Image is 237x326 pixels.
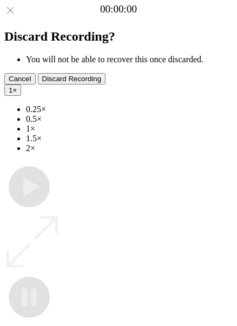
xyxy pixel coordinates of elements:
[4,29,233,44] h2: Discard Recording?
[4,84,21,96] button: 1×
[26,144,233,153] li: 2×
[4,73,36,84] button: Cancel
[9,86,12,94] span: 1
[100,3,137,15] a: 00:00:00
[38,73,106,84] button: Discard Recording
[26,124,233,134] li: 1×
[26,55,233,64] li: You will not be able to recover this once discarded.
[26,105,233,114] li: 0.25×
[26,114,233,124] li: 0.5×
[26,134,233,144] li: 1.5×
